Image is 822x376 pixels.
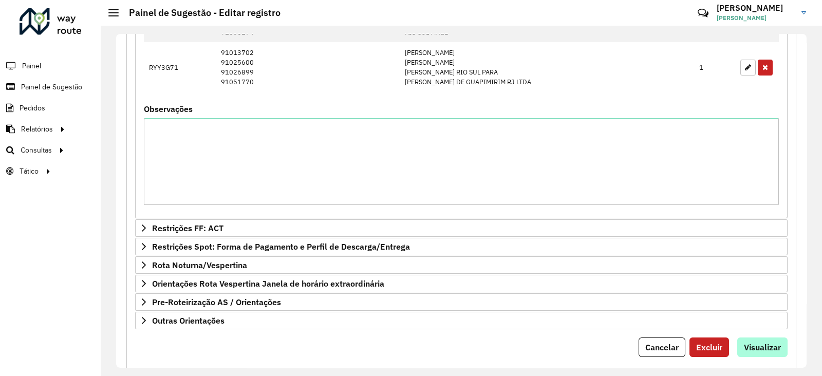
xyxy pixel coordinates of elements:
button: Excluir [689,337,729,357]
span: Relatórios [21,124,53,135]
span: Tático [20,166,39,177]
span: Rota Noturna/Vespertina [152,261,247,269]
span: Excluir [696,342,722,352]
label: Observações [144,103,193,115]
span: Pedidos [20,103,45,114]
td: 91013702 91025600 91026899 91051770 [216,42,400,92]
span: Outras Orientações [152,316,225,325]
span: Restrições Spot: Forma de Pagamento e Perfil de Descarga/Entrega [152,242,410,251]
a: Restrições FF: ACT [135,219,788,237]
td: [PERSON_NAME] [PERSON_NAME] [PERSON_NAME] RIO SUL PARA [PERSON_NAME] DE GUAPIMIRIM RJ LTDA [399,42,694,92]
td: RYY3G71 [144,42,216,92]
span: Visualizar [744,342,781,352]
a: Contato Rápido [692,2,714,24]
a: Rota Noturna/Vespertina [135,256,788,274]
span: Painel de Sugestão [21,82,82,92]
span: Pre-Roteirização AS / Orientações [152,298,281,306]
h3: [PERSON_NAME] [717,3,794,13]
h2: Painel de Sugestão - Editar registro [119,7,281,18]
a: Restrições Spot: Forma de Pagamento e Perfil de Descarga/Entrega [135,238,788,255]
span: Orientações Rota Vespertina Janela de horário extraordinária [152,279,384,288]
a: Orientações Rota Vespertina Janela de horário extraordinária [135,275,788,292]
button: Visualizar [737,337,788,357]
span: Cancelar [645,342,679,352]
span: Painel [22,61,41,71]
button: Cancelar [639,337,685,357]
span: Restrições FF: ACT [152,224,223,232]
a: Pre-Roteirização AS / Orientações [135,293,788,311]
span: Consultas [21,145,52,156]
span: [PERSON_NAME] [717,13,794,23]
a: Outras Orientações [135,312,788,329]
td: 1 [694,42,735,92]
